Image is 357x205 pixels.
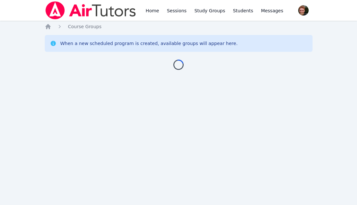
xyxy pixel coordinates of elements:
span: Messages [261,7,283,14]
div: When a new scheduled program is created, available groups will appear here. [60,40,238,47]
nav: Breadcrumb [45,23,313,30]
a: Course Groups [68,23,102,30]
img: Air Tutors [45,1,137,19]
span: Course Groups [68,24,102,29]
